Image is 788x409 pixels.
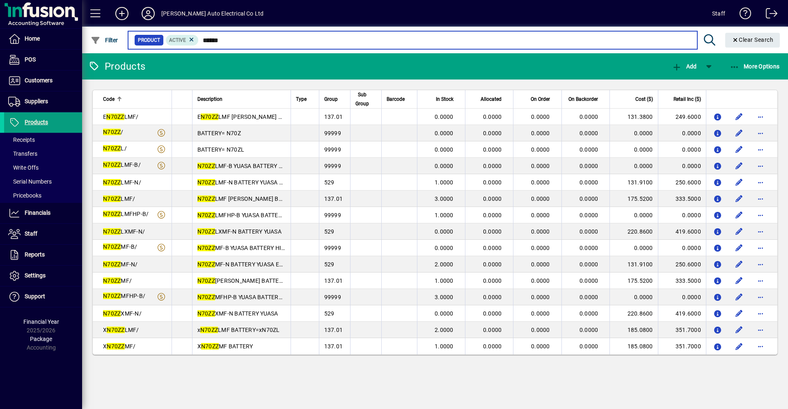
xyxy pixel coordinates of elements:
[103,145,121,152] em: N70ZZ
[435,179,454,186] span: 1.0000
[4,175,82,189] a: Serial Numbers
[387,95,405,104] span: Barcode
[197,130,241,136] span: BATTERY= N70Z
[4,50,82,70] a: POS
[733,176,746,189] button: Edit
[197,163,215,169] em: N70ZZ
[483,343,502,350] span: 0.0000
[754,258,767,271] button: More options
[103,129,124,135] span: /
[658,305,706,322] td: 419.6000
[324,228,334,235] span: 529
[733,110,746,123] button: Edit
[531,163,550,169] span: 0.0000
[567,95,606,104] div: On Backorder
[4,286,82,307] a: Support
[324,114,343,120] span: 137.01
[531,212,550,218] span: 0.0000
[103,211,121,217] em: N70ZZ
[609,207,657,223] td: 0.0000
[658,273,706,289] td: 333.5000
[435,195,454,202] span: 3.0000
[760,2,778,28] a: Logout
[25,230,37,237] span: Staff
[483,195,502,202] span: 0.0000
[4,133,82,147] a: Receipts
[609,191,657,207] td: 175.5200
[106,114,124,120] em: N70ZZ
[658,109,706,125] td: 249.6000
[197,146,245,153] span: BATTERY= N70ZL
[324,95,345,104] div: Group
[4,245,82,265] a: Reports
[436,95,454,104] span: In Stock
[197,195,215,202] em: N70ZZ
[754,110,767,123] button: More options
[470,95,509,104] div: Allocated
[89,33,120,48] button: Filter
[103,145,127,152] span: L/
[580,212,598,218] span: 0.0000
[324,146,341,153] span: 99999
[107,343,124,350] em: N70ZZ
[580,146,598,153] span: 0.0000
[754,340,767,353] button: More options
[197,310,278,317] span: XMF-N BATTERY YUASA
[483,114,502,120] span: 0.0000
[103,114,139,120] span: E LMF/
[324,95,338,104] span: Group
[609,305,657,322] td: 220.8600
[324,195,343,202] span: 137.01
[531,310,550,317] span: 0.0000
[109,6,135,21] button: Add
[658,158,706,174] td: 0.0000
[483,163,502,169] span: 0.0000
[673,95,701,104] span: Retail Inc ($)
[658,207,706,223] td: 0.0000
[658,223,706,240] td: 419.6000
[580,163,598,169] span: 0.0000
[197,228,215,235] em: N70ZZ
[754,307,767,320] button: More options
[754,241,767,254] button: More options
[609,256,657,273] td: 131.9100
[8,178,52,185] span: Serial Numbers
[8,150,37,157] span: Transfers
[197,327,280,333] span: x LMF BATTERY=xN70ZL
[201,343,219,350] em: N70ZZ
[197,179,295,186] span: LMF-N BATTERY YUASA ECON
[672,63,696,70] span: Add
[324,277,343,284] span: 137.01
[670,59,699,74] button: Add
[483,146,502,153] span: 0.0000
[324,327,343,333] span: 137.01
[754,209,767,222] button: More options
[197,277,215,284] em: N70ZZ
[387,95,412,104] div: Barcode
[197,212,215,218] em: N70ZZ
[580,310,598,317] span: 0.0000
[103,179,121,186] em: N70ZZ
[4,147,82,161] a: Transfers
[531,179,550,186] span: 0.0000
[483,261,502,268] span: 0.0000
[197,310,215,317] em: N70ZZ
[435,277,454,284] span: 1.0000
[531,146,550,153] span: 0.0000
[658,125,706,141] td: 0.0000
[4,203,82,223] a: Financials
[103,95,167,104] div: Code
[733,274,746,287] button: Edit
[483,228,502,235] span: 0.0000
[483,212,502,218] span: 0.0000
[658,289,706,305] td: 0.0000
[4,189,82,202] a: Pricebooks
[580,261,598,268] span: 0.0000
[580,195,598,202] span: 0.0000
[483,294,502,300] span: 0.0000
[754,127,767,140] button: More options
[658,240,706,256] td: 0.0000
[324,179,334,186] span: 529
[483,310,502,317] span: 0.0000
[435,114,454,120] span: 0.0000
